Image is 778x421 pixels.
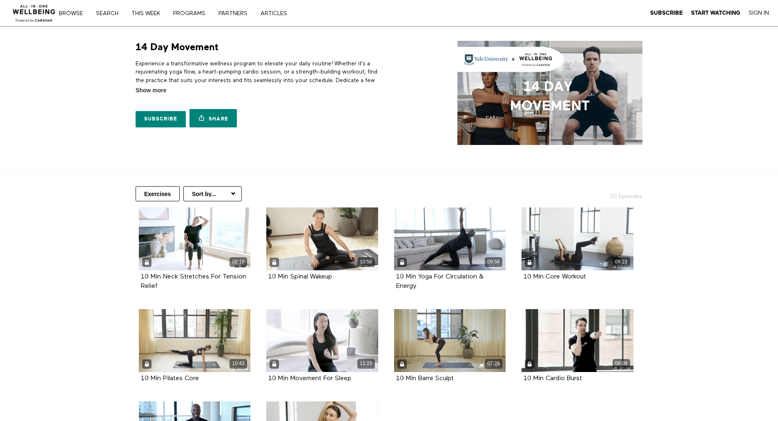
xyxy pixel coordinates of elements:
[268,274,332,280] a: 10 Min Spinal Wakeup
[650,9,683,17] a: Subscribe
[394,207,506,270] a: 10 Min Yoga For Circulation & Energy 09:58
[170,11,214,16] a: PROGRAMS
[216,11,256,16] a: PARTNERS
[613,359,630,368] div: 08:09
[141,375,199,381] a: 10 Min Pilates Core
[650,10,683,16] strong: Subscribe
[139,309,251,372] a: 10 Min Pilates Core 10:43
[749,9,769,17] a: Sign In
[394,309,506,372] a: 10 Min Barre Sculpt 07:29
[141,274,246,289] a: 10 Min Neck Stretches For Tension Relief
[457,41,642,145] img: 14 Day Movement
[139,207,251,270] a: 10 Min Neck Stretches For Tension Relief 08:19
[485,359,502,368] div: 07:29
[136,86,166,95] span: Show more
[93,11,127,16] a: Search
[485,257,502,267] div: 09:58
[396,375,454,381] a: 10 Min Barre Sculpt
[522,309,633,372] a: 10 Min Cardio Burst 08:09
[396,274,484,290] strong: 10 Min Yoga For Circulation & Energy
[357,359,375,368] div: 11:23
[266,309,378,372] a: 10 Min Movement For Sleep 11:23
[691,10,740,16] strong: Start Watching
[266,207,378,270] a: 10 Min Spinal Wakeup 10:58
[524,375,582,381] a: 10 Min Cardio Burst
[129,11,169,16] a: THIS WEEK
[136,41,218,53] h1: 14 Day Movement
[396,274,484,289] a: 10 Min Yoga For Circulation & Energy
[189,109,237,127] a: Share
[691,9,740,17] a: Start Watching
[357,257,375,267] div: 10:58
[522,207,633,270] a: 10 Min Core Workout 09:23
[268,375,351,381] a: 10 Min Movement For Sleep
[136,60,386,101] p: Experience a transformative wellness program to elevate your daily routine! Whether it's a rejuve...
[258,11,296,16] a: ARTICLES
[230,359,247,368] div: 10:43
[65,9,304,17] nav: Primary
[524,274,586,280] a: 10 Min Core Workout
[613,257,630,267] div: 09:23
[555,186,647,200] h2: 10 Episodes
[136,111,186,127] a: Subscribe
[56,11,91,16] a: Browse
[230,257,247,267] div: 08:19
[141,274,246,290] strong: 10 Min Neck Stretches For Tension Relief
